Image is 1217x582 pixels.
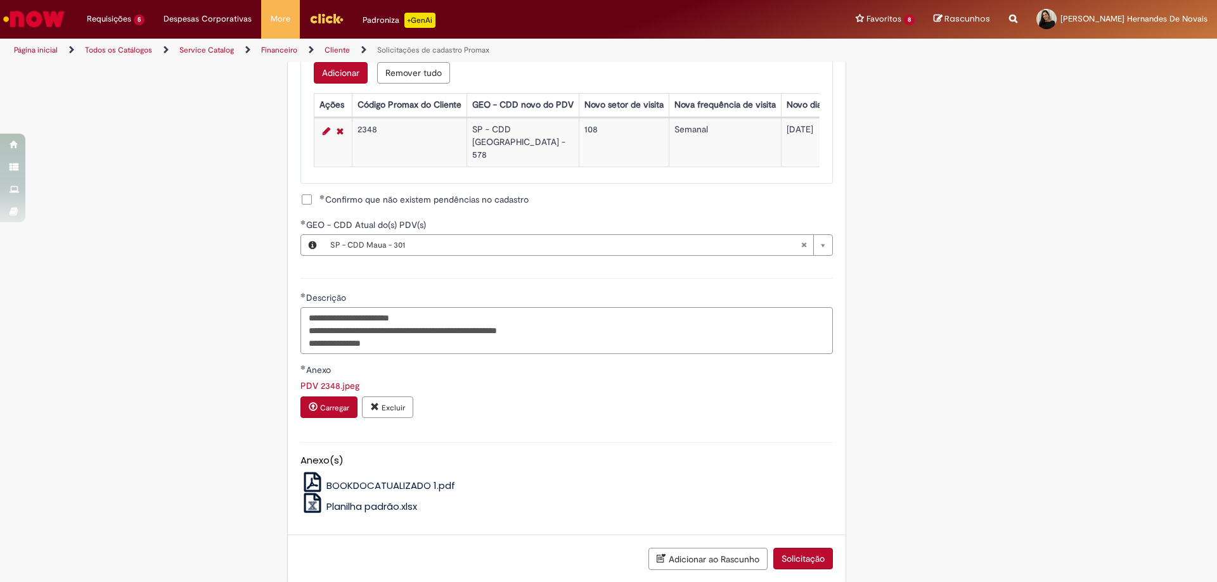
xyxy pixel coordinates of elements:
small: Carregar [320,403,349,413]
a: Service Catalog [179,45,234,55]
span: 8 [904,15,915,25]
a: BOOKDOCATUALIZADO 1.pdf [300,479,456,492]
span: Obrigatório Preenchido [300,293,306,298]
span: Requisições [87,13,131,25]
td: SP - CDD [GEOGRAPHIC_DATA] - 578 [467,118,579,167]
span: Rascunhos [944,13,990,25]
button: Remove all rows for Informações da Transferência [377,62,450,84]
a: Financeiro [261,45,297,55]
span: 5 [134,15,145,25]
th: Ações [314,93,352,117]
span: Planilha padrão.xlsx [326,500,417,513]
ul: Trilhas de página [10,39,802,62]
span: SP - CDD Maua - 301 [330,235,801,255]
img: click_logo_yellow_360x200.png [309,9,344,28]
td: Semanal [669,118,781,167]
span: Obrigatório Preenchido [319,194,325,199]
textarea: Descrição [300,307,833,354]
small: Excluir [382,403,405,413]
a: SP - CDD Maua - 301Limpar campo GEO - CDD Atual do(s) PDV(s) [324,235,832,255]
button: Solicitação [773,548,833,569]
span: Anexo [306,364,333,376]
a: Download de PDV 2348.jpeg [300,380,359,391]
h5: Anexo(s) [300,455,833,466]
span: GEO - CDD Atual do(s) PDV(s) [306,219,428,231]
a: Remover linha 1 [333,123,347,139]
p: +GenAi [404,13,435,28]
span: BOOKDOCATUALIZADO 1.pdf [326,479,455,492]
span: [PERSON_NAME] Hernandes De Novais [1060,13,1207,24]
th: Novo dia da visita [781,93,861,117]
button: Excluir anexo PDV 2348.jpeg [362,396,413,418]
span: Obrigatório Preenchido [300,220,306,225]
span: Despesas Corporativas [164,13,252,25]
span: Favoritos [866,13,901,25]
th: Novo setor de visita [579,93,669,117]
td: 108 [579,118,669,167]
th: Nova frequência de visita [669,93,781,117]
a: Rascunhos [934,13,990,25]
span: Obrigatório Preenchido [300,365,306,370]
th: Código Promax do Cliente [352,93,467,117]
button: GEO - CDD Atual do(s) PDV(s), Visualizar este registro SP - CDD Maua - 301 [301,235,324,255]
a: Todos os Catálogos [85,45,152,55]
span: More [271,13,290,25]
button: Adicionar ao Rascunho [648,548,768,570]
a: Editar Linha 1 [319,123,333,139]
span: Confirmo que não existem pendências no cadastro [319,193,529,206]
td: [DATE] [781,118,861,167]
td: 2348 [352,118,467,167]
span: Descrição [306,292,349,303]
a: Cliente [325,45,350,55]
button: Carregar anexo de Anexo Required [300,396,357,418]
a: Página inicial [14,45,58,55]
a: Planilha padrão.xlsx [300,500,418,513]
th: GEO - CDD novo do PDV [467,93,579,117]
abbr: Limpar campo GEO - CDD Atual do(s) PDV(s) [794,235,813,255]
button: Add a row for Informações da Transferência [314,62,368,84]
div: Padroniza [363,13,435,28]
a: Solicitações de cadastro Promax [377,45,489,55]
img: ServiceNow [1,6,67,32]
